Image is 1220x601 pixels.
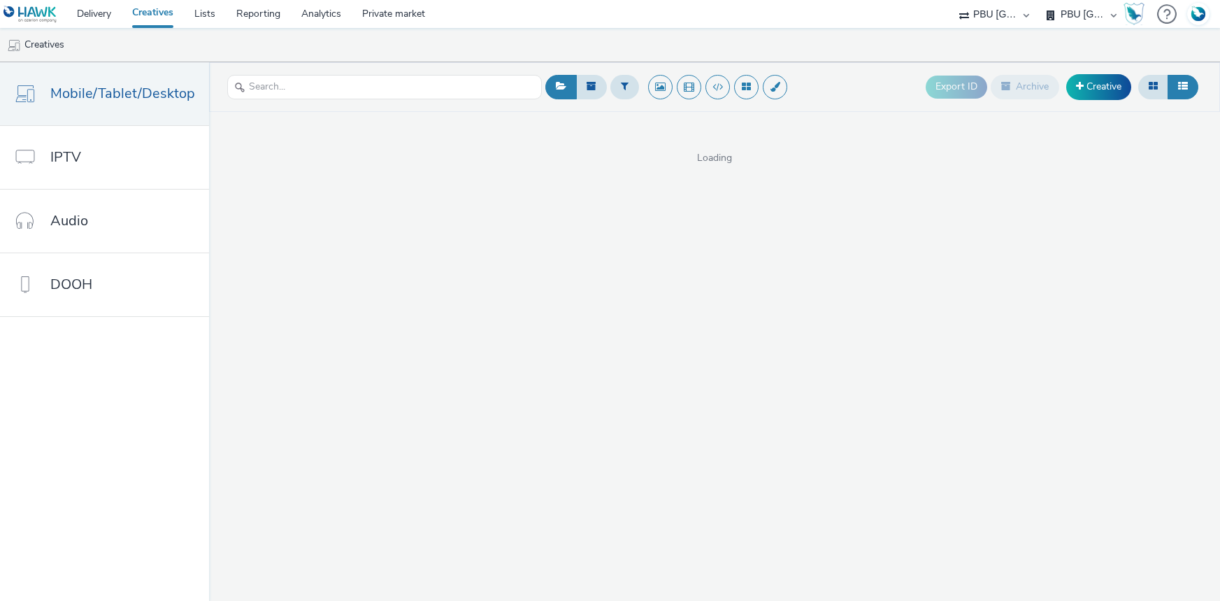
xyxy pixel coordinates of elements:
span: IPTV [50,147,81,167]
img: mobile [7,38,21,52]
span: Loading [209,151,1220,165]
a: Hawk Academy [1124,3,1150,25]
span: Mobile/Tablet/Desktop [50,83,195,104]
input: Search... [227,75,542,99]
img: undefined Logo [3,6,57,23]
button: Archive [991,75,1059,99]
span: DOOH [50,274,92,295]
img: Hawk Academy [1124,3,1144,25]
button: Table [1168,75,1198,99]
span: Audio [50,211,88,231]
img: Account FR [1188,3,1209,24]
button: Grid [1138,75,1168,99]
a: Creative [1066,74,1131,99]
button: Export ID [926,76,987,98]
